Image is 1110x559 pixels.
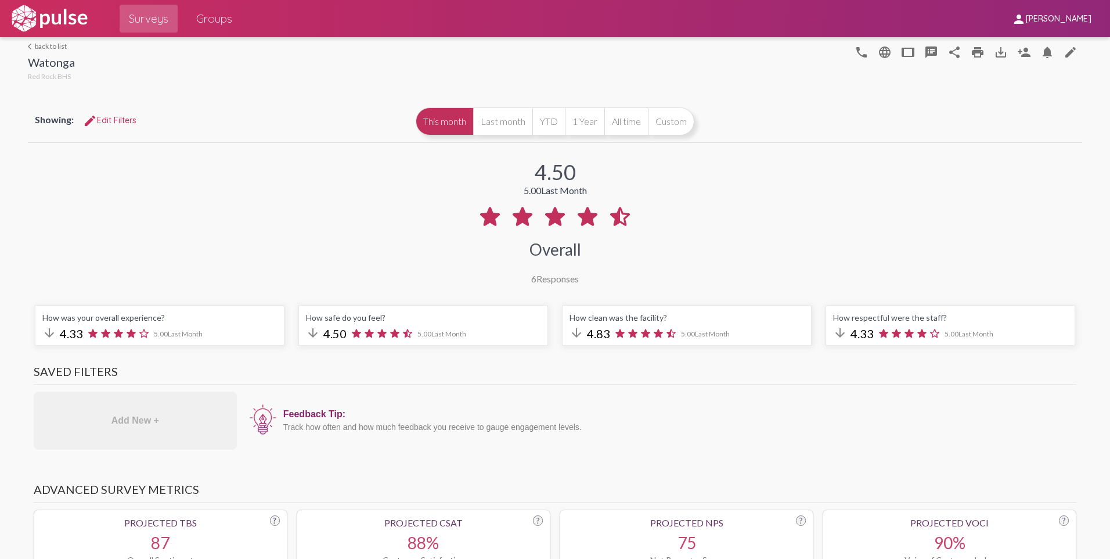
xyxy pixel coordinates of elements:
span: Last Month [541,185,587,196]
mat-icon: arrow_back_ios [28,43,35,50]
div: How clean was the facility? [570,313,804,322]
div: ? [270,515,280,526]
span: Last Month [958,329,993,338]
h3: Saved Filters [34,364,1076,385]
div: 4.50 [535,159,576,185]
button: language [850,40,873,63]
img: white-logo.svg [9,4,89,33]
button: language [873,40,896,63]
button: tablet [896,40,920,63]
span: 4.83 [587,327,610,341]
mat-icon: person [1012,12,1026,26]
div: How safe do you feel? [306,313,540,322]
span: Edit Filters [83,115,136,126]
div: Track how often and how much feedback you receive to gauge engagement levels. [283,422,1071,432]
span: Groups [196,8,232,29]
span: 4.50 [323,327,347,341]
button: [PERSON_NAME] [1003,8,1101,29]
div: Projected VoCI [830,517,1069,528]
div: Projected NPS [567,517,806,528]
mat-icon: speaker_notes [924,45,938,59]
button: Share [943,40,966,63]
button: This month [416,107,473,135]
mat-icon: arrow_downward [42,326,56,340]
span: Last Month [695,329,730,338]
mat-icon: language [878,45,892,59]
mat-icon: Bell [1040,45,1054,59]
div: Overall [529,239,581,259]
h3: Advanced Survey Metrics [34,482,1076,503]
span: 4.33 [850,327,874,341]
span: 5.00 [681,329,730,338]
div: ? [1059,515,1069,526]
div: Watonga [28,55,75,72]
button: Edit FiltersEdit Filters [74,110,146,131]
div: Add New + [34,392,237,450]
span: 5.00 [945,329,993,338]
div: 90% [830,533,1069,553]
mat-icon: Edit Filters [83,114,97,128]
div: 87 [41,533,280,553]
div: ? [533,515,543,526]
button: 1 Year [565,107,604,135]
span: [PERSON_NAME] [1026,14,1091,24]
mat-icon: Person [1017,45,1031,59]
mat-icon: Download [994,45,1008,59]
button: speaker_notes [920,40,943,63]
mat-icon: arrow_downward [570,326,583,340]
a: Surveys [120,5,178,33]
a: Groups [187,5,242,33]
div: Projected TBS [41,517,280,528]
mat-icon: arrow_downward [306,326,320,340]
button: All time [604,107,648,135]
div: ? [796,515,806,526]
span: Surveys [129,8,168,29]
mat-icon: tablet [901,45,915,59]
span: 5.00 [154,329,203,338]
span: Last Month [431,329,466,338]
div: Feedback Tip: [283,409,1071,420]
img: icon12.png [248,403,277,436]
button: Download [989,40,1012,63]
button: Bell [1036,40,1059,63]
span: Showing: [35,114,74,125]
mat-icon: arrow_downward [833,326,847,340]
a: print [966,40,989,63]
span: 5.00 [417,329,466,338]
mat-icon: edit [1064,45,1077,59]
span: 4.33 [60,327,83,341]
button: YTD [532,107,565,135]
span: Last Month [168,329,203,338]
div: 5.00 [524,185,587,196]
mat-icon: print [971,45,985,59]
mat-icon: Share [947,45,961,59]
a: edit [1059,40,1082,63]
button: Last month [473,107,532,135]
span: 6 [531,273,536,284]
div: Responses [531,273,579,284]
div: How respectful were the staff? [833,313,1068,322]
a: back to list [28,42,75,51]
mat-icon: language [855,45,868,59]
div: How was your overall experience? [42,313,277,322]
button: Person [1012,40,1036,63]
div: 75 [567,533,806,553]
span: Red Rock BHS [28,72,71,81]
button: Custom [648,107,694,135]
div: Projected CSAT [304,517,543,528]
div: 88% [304,533,543,553]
